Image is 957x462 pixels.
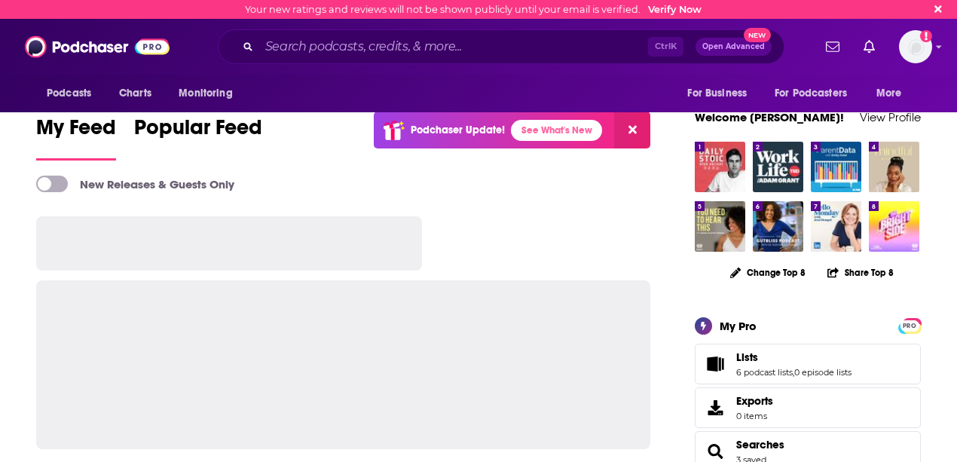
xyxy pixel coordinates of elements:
span: Popular Feed [134,115,262,149]
a: See What's New [511,120,602,141]
span: Monitoring [179,83,232,104]
img: Podchaser - Follow, Share and Rate Podcasts [25,32,170,61]
input: Search podcasts, credits, & more... [259,35,648,59]
a: View Profile [860,110,921,124]
img: Worklife with Adam Grant [753,142,803,192]
img: Hello Monday with Jessi Hempel [811,201,861,252]
img: User Profile [899,30,932,63]
span: Podcasts [47,83,91,104]
a: Popular Feed [134,115,262,161]
img: The Gutbliss Podcast [753,201,803,252]
button: Share Top 8 [827,258,894,287]
span: , [793,367,794,378]
button: Open AdvancedNew [696,38,772,56]
img: Mindful With Minaa [869,142,919,192]
span: Lists [736,350,758,364]
span: Exports [736,394,773,408]
a: Lists [736,350,852,364]
div: My Pro [720,319,757,333]
a: Show notifications dropdown [858,34,881,60]
a: Show notifications dropdown [820,34,845,60]
button: open menu [765,79,869,108]
a: 6 podcast lists [736,367,793,378]
span: Open Advanced [702,43,765,50]
span: More [876,83,902,104]
span: For Business [687,83,747,104]
p: Podchaser Update! [411,124,505,136]
span: Charts [119,83,151,104]
a: Charts [109,79,161,108]
span: For Podcasters [775,83,847,104]
a: Welcome [PERSON_NAME]! [695,110,844,124]
button: Show profile menu [899,30,932,63]
a: Searches [736,438,784,451]
a: Lists [700,353,730,375]
span: PRO [900,320,919,332]
a: New Releases & Guests Only [36,176,234,192]
img: The Daily Stoic [695,142,745,192]
span: Lists [695,344,921,384]
span: 0 items [736,411,773,421]
img: ParentData with Emily Oster [811,142,861,192]
button: open menu [168,79,252,108]
span: Logged in as tgilbride [899,30,932,63]
button: Change Top 8 [721,263,815,282]
svg: Email not verified [920,30,932,42]
button: open menu [36,79,111,108]
button: open menu [866,79,921,108]
img: You Need to Hear This with Nedra Tawwab [695,201,745,252]
a: 0 episode lists [794,367,852,378]
span: My Feed [36,115,116,149]
span: New [744,28,771,42]
a: Verify Now [648,4,702,15]
div: Your new ratings and reviews will not be shown publicly until your email is verified. [245,4,702,15]
a: PRO [900,319,919,330]
img: The Bright Side: A Hello Sunshine Podcast [869,201,919,252]
span: Exports [700,397,730,418]
a: My Feed [36,115,116,161]
span: Ctrl K [648,37,683,57]
a: Searches [700,441,730,462]
button: open menu [677,79,766,108]
div: Search podcasts, credits, & more... [218,29,784,64]
a: Exports [695,387,921,428]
